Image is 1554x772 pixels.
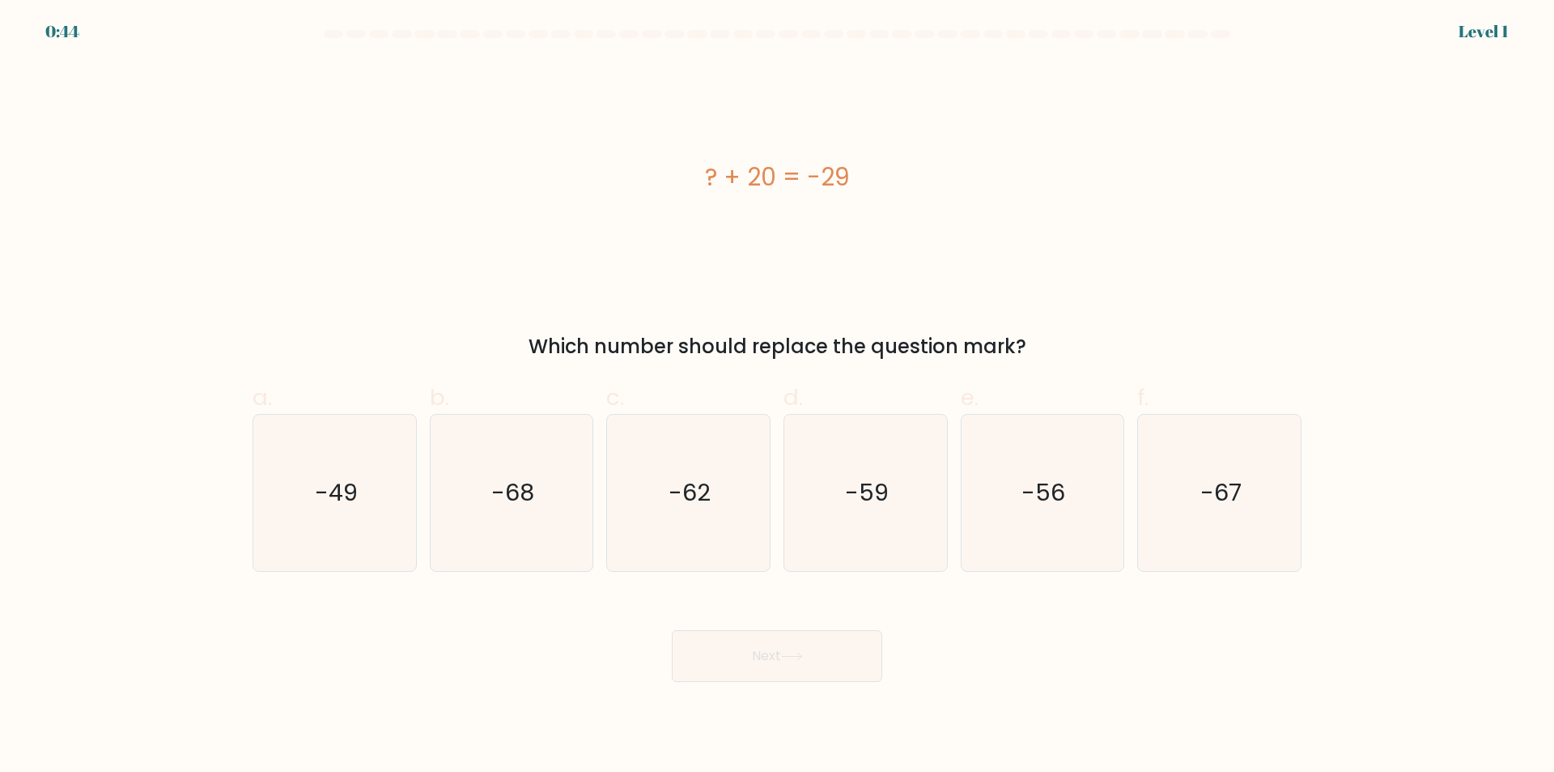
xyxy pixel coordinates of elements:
[45,19,79,44] div: 0:44
[1137,382,1149,413] span: f.
[1200,477,1242,510] text: -67
[262,332,1292,361] div: Which number should replace the question mark?
[430,382,449,413] span: b.
[315,477,358,510] text: -49
[253,159,1301,195] div: ? + 20 = -29
[783,382,803,413] span: d.
[669,477,711,510] text: -62
[253,382,272,413] span: a.
[1458,19,1509,44] div: Level 1
[672,630,882,682] button: Next
[1022,477,1066,510] text: -56
[606,382,624,413] span: c.
[845,477,889,510] text: -59
[961,382,979,413] span: e.
[491,477,534,510] text: -68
